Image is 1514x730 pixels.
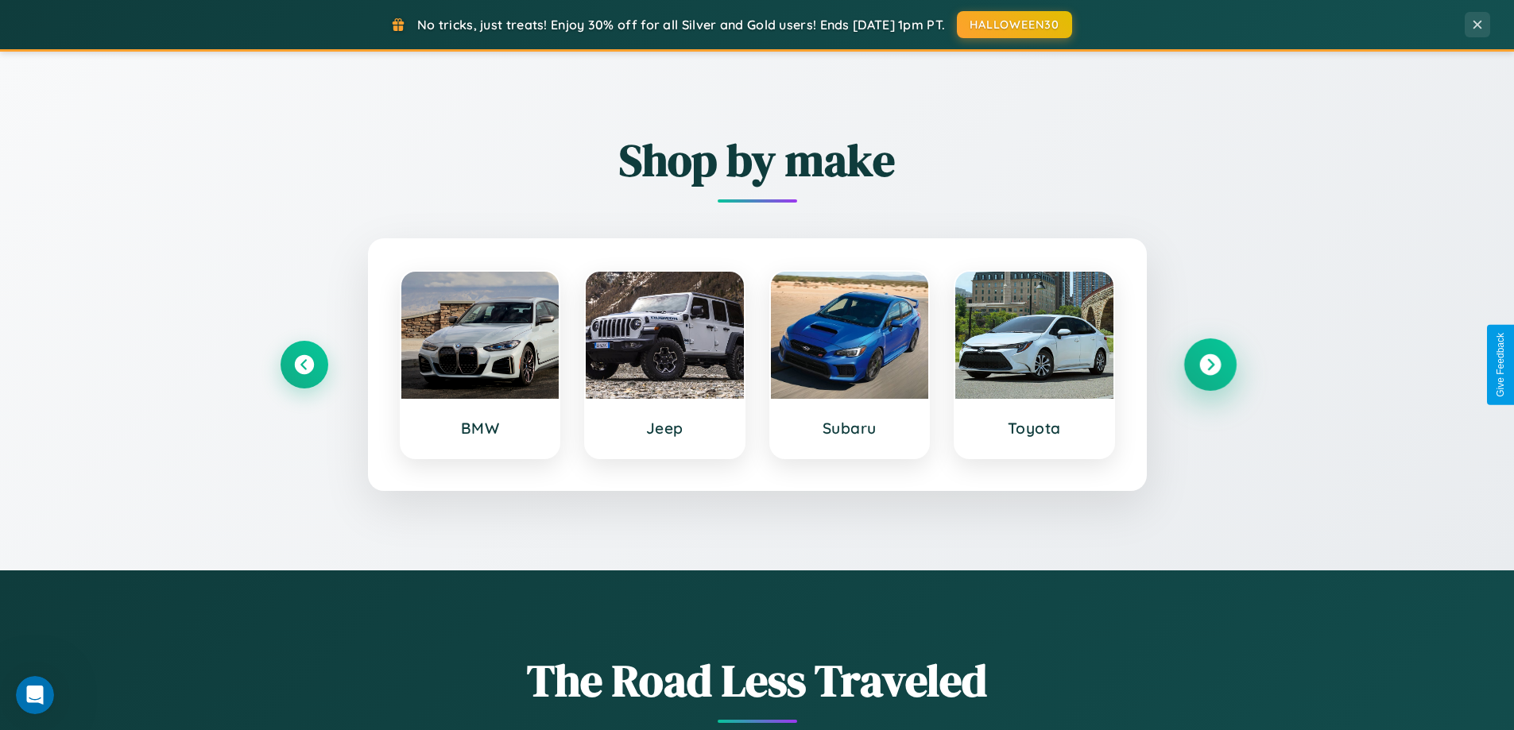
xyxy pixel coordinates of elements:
h3: BMW [417,419,544,438]
button: HALLOWEEN30 [957,11,1072,38]
span: No tricks, just treats! Enjoy 30% off for all Silver and Gold users! Ends [DATE] 1pm PT. [417,17,945,33]
iframe: Intercom live chat [16,676,54,714]
div: Give Feedback [1495,333,1506,397]
h2: Shop by make [281,129,1234,191]
h3: Jeep [602,419,728,438]
h3: Toyota [971,419,1098,438]
h3: Subaru [787,419,913,438]
h1: The Road Less Traveled [281,650,1234,711]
